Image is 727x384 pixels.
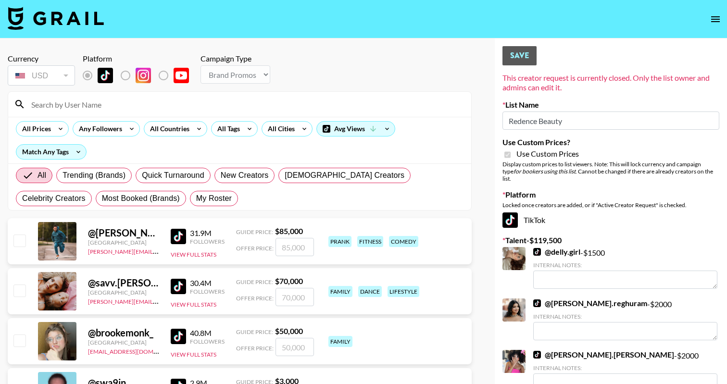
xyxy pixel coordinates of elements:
[516,149,579,159] span: Use Custom Prices
[533,298,647,308] a: @[PERSON_NAME].reghuram
[171,251,216,258] button: View Full Stats
[276,338,314,356] input: 50,000
[171,351,216,358] button: View Full Stats
[16,122,53,136] div: All Prices
[22,193,86,204] span: Celebrity Creators
[502,212,518,228] img: TikTok
[236,245,274,252] span: Offer Price:
[533,364,717,372] div: Internal Notes:
[88,339,159,346] div: [GEOGRAPHIC_DATA]
[502,201,719,209] div: Locked once creators are added, or if "Active Creator Request" is checked.
[502,100,719,110] label: List Name
[88,289,159,296] div: [GEOGRAPHIC_DATA]
[533,261,717,269] div: Internal Notes:
[276,238,314,256] input: 85,000
[63,170,125,181] span: Trending (Brands)
[16,145,86,159] div: Match Any Tags
[25,97,465,112] input: Search by User Name
[144,122,191,136] div: All Countries
[236,228,273,235] span: Guide Price:
[502,212,719,228] div: TikTok
[533,351,541,359] img: TikTok
[275,276,303,285] strong: $ 70,000
[10,67,73,84] div: USD
[190,278,225,288] div: 30.4M
[328,286,352,297] div: family
[83,65,197,86] div: List locked to TikTok.
[236,328,273,335] span: Guide Price:
[8,63,75,87] div: Currency is locked to USD
[8,7,104,30] img: Grail Talent
[236,345,274,352] span: Offer Price:
[389,236,418,247] div: comedy
[190,228,225,238] div: 31.9M
[212,122,242,136] div: All Tags
[171,301,216,308] button: View Full Stats
[236,278,273,285] span: Guide Price:
[88,327,159,339] div: @ brookemonk_
[275,326,303,335] strong: $ 50,000
[8,54,75,63] div: Currency
[236,295,274,302] span: Offer Price:
[136,68,151,83] img: Instagram
[196,193,232,204] span: My Roster
[88,246,230,255] a: [PERSON_NAME][EMAIL_ADDRESS][DOMAIN_NAME]
[533,350,674,359] a: @[PERSON_NAME].[PERSON_NAME]
[502,161,719,182] div: Display custom prices to list viewers. Note: This will lock currency and campaign type . Cannot b...
[706,10,725,29] button: open drawer
[38,170,46,181] span: All
[502,235,719,245] label: Talent - $ 119,500
[171,229,186,244] img: TikTok
[533,247,580,257] a: @delly.girl
[502,137,719,147] label: Use Custom Prices?
[533,247,717,289] div: - $ 1500
[328,236,351,247] div: prank
[533,248,541,256] img: TikTok
[328,336,352,347] div: family
[502,73,719,92] div: This creator request is currently closed. Only the list owner and admins can edit it.
[73,122,124,136] div: Any Followers
[171,279,186,294] img: TikTok
[514,168,576,175] em: for bookers using this list
[533,298,717,340] div: - $ 2000
[317,122,395,136] div: Avg Views
[142,170,204,181] span: Quick Turnaround
[190,328,225,338] div: 40.8M
[221,170,269,181] span: New Creators
[533,299,541,307] img: TikTok
[102,193,180,204] span: Most Booked (Brands)
[276,288,314,306] input: 70,000
[190,238,225,245] div: Followers
[262,122,297,136] div: All Cities
[285,170,404,181] span: [DEMOGRAPHIC_DATA] Creators
[502,190,719,199] label: Platform
[502,46,537,65] button: Save
[98,68,113,83] img: TikTok
[275,226,303,235] strong: $ 85,000
[190,338,225,345] div: Followers
[533,313,717,320] div: Internal Notes:
[171,329,186,344] img: TikTok
[190,288,225,295] div: Followers
[88,296,230,305] a: [PERSON_NAME][EMAIL_ADDRESS][DOMAIN_NAME]
[357,236,383,247] div: fitness
[174,68,189,83] img: YouTube
[88,227,159,239] div: @ [PERSON_NAME].[PERSON_NAME]
[83,54,197,63] div: Platform
[88,277,159,289] div: @ savv.[PERSON_NAME]
[388,286,419,297] div: lifestyle
[358,286,382,297] div: dance
[201,54,270,63] div: Campaign Type
[88,346,185,355] a: [EMAIL_ADDRESS][DOMAIN_NAME]
[88,239,159,246] div: [GEOGRAPHIC_DATA]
